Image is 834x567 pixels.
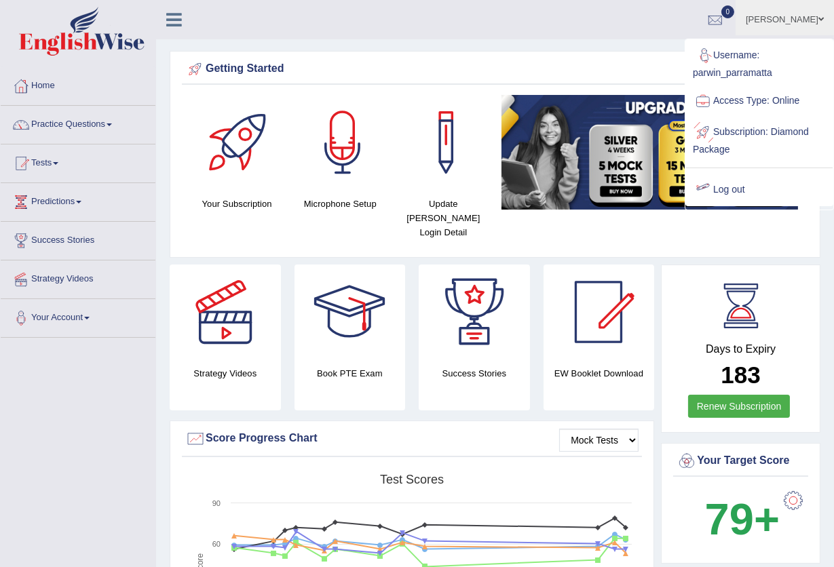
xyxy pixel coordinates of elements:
[295,366,406,380] h4: Book PTE Exam
[1,183,155,217] a: Predictions
[212,540,221,548] text: 60
[686,117,833,162] a: Subscription: Diamond Package
[380,473,444,486] tspan: Test scores
[1,260,155,294] a: Strategy Videos
[686,40,833,85] a: Username: parwin_parramatta
[398,197,488,239] h4: Update [PERSON_NAME] Login Detail
[1,222,155,256] a: Success Stories
[677,343,805,355] h4: Days to Expiry
[295,197,385,211] h4: Microphone Setup
[1,106,155,140] a: Practice Questions
[1,299,155,333] a: Your Account
[544,366,655,380] h4: EW Booklet Download
[192,197,282,211] h4: Your Subscription
[185,429,639,449] div: Score Progress Chart
[419,366,530,380] h4: Success Stories
[677,451,805,471] div: Your Target Score
[686,174,833,206] a: Log out
[705,494,780,544] b: 79+
[212,499,221,507] text: 90
[185,59,805,79] div: Getting Started
[721,361,760,388] b: 183
[688,395,791,418] a: Renew Subscription
[1,67,155,101] a: Home
[686,85,833,117] a: Access Type: Online
[170,366,281,380] h4: Strategy Videos
[501,95,798,210] img: small5.jpg
[721,5,735,18] span: 0
[1,144,155,178] a: Tests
